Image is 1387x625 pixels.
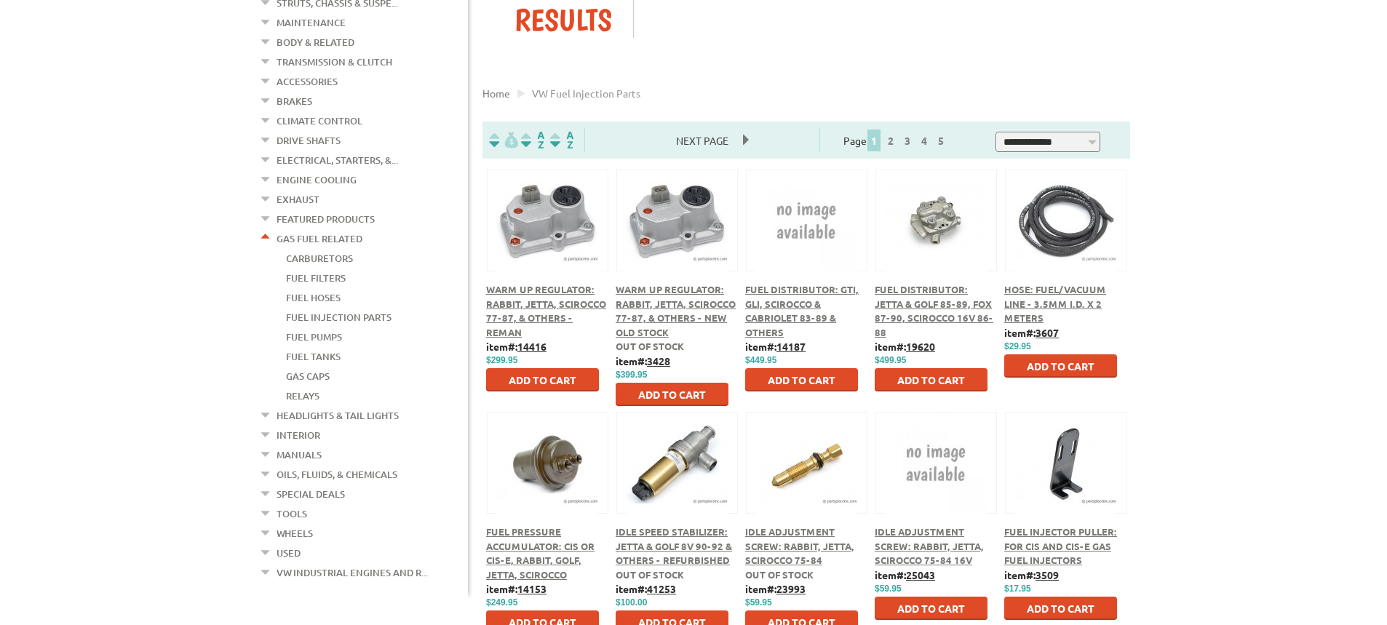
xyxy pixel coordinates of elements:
[661,130,743,151] span: Next Page
[875,568,935,581] b: item#:
[745,355,776,365] span: $449.95
[616,340,684,352] span: Out of stock
[517,340,547,353] u: 14416
[616,354,670,367] b: item#:
[486,525,595,581] a: Fuel Pressure Accumulator: CIS or CIS-E, Rabbit, Golf, Jetta, Scirocco
[1004,354,1117,378] button: Add to Cart
[277,190,319,209] a: Exhaust
[486,355,517,365] span: $299.95
[1004,326,1059,339] b: item#:
[616,283,736,338] a: Warm Up Regulator: Rabbit, Jetta, Scirocco 77-87, & Others - New Old Stock
[867,130,881,151] span: 1
[776,582,806,595] u: 23993
[934,134,947,147] a: 5
[277,406,399,425] a: Headlights & Tail Lights
[897,602,965,615] span: Add to Cart
[489,132,518,148] img: filterpricelow.svg
[875,584,902,594] span: $59.95
[745,340,806,353] b: item#:
[277,229,362,248] a: Gas Fuel Related
[768,373,835,386] span: Add to Cart
[1004,568,1059,581] b: item#:
[286,268,346,287] a: Fuel Filters
[1004,597,1117,620] button: Add to Cart
[486,340,547,353] b: item#:
[277,170,357,189] a: Engine Cooling
[616,597,647,608] span: $100.00
[647,354,670,367] u: 3428
[875,340,935,353] b: item#:
[482,87,510,100] a: Home
[518,132,547,148] img: Sort by Headline
[277,504,307,523] a: Tools
[745,525,854,566] a: Idle Adjustment Screw: Rabbit, Jetta, Scirocco 75-84
[875,525,984,566] a: Idle Adjustment Screw: Rabbit, Jetta, Scirocco 75-84 16V
[277,544,301,562] a: Used
[286,308,392,327] a: Fuel Injection Parts
[745,582,806,595] b: item#:
[616,582,676,595] b: item#:
[616,568,684,581] span: Out of stock
[286,288,341,307] a: Fuel Hoses
[277,524,313,543] a: Wheels
[277,52,392,71] a: Transmission & Clutch
[901,134,914,147] a: 3
[884,134,897,147] a: 2
[277,426,320,445] a: Interior
[647,582,676,595] u: 41253
[277,445,322,464] a: Manuals
[547,132,576,148] img: Sort by Sales Rank
[1004,525,1117,566] a: Fuel Injector Puller: for CIS and CIS-E Gas Fuel Injectors
[277,465,397,484] a: Oils, Fluids, & Chemicals
[918,134,931,147] a: 4
[277,13,346,32] a: Maintenance
[486,597,517,608] span: $249.95
[745,597,772,608] span: $59.95
[517,582,547,595] u: 14153
[286,347,341,366] a: Fuel Tanks
[616,525,732,566] a: Idle Speed Stabilizer: Jetta & Golf 8V 90-92 & Others - Refurbished
[661,134,743,147] a: Next Page
[277,72,338,91] a: Accessories
[509,373,576,386] span: Add to Cart
[486,582,547,595] b: item#:
[277,563,428,582] a: VW Industrial Engines and R...
[486,283,606,338] a: Warm Up Regulator: Rabbit, Jetta, Scirocco 77-87, & Others - Reman
[897,373,965,386] span: Add to Cart
[286,327,342,346] a: Fuel Pumps
[906,340,935,353] u: 19620
[286,386,319,405] a: Relays
[1004,341,1031,351] span: $29.95
[486,368,599,391] button: Add to Cart
[286,367,330,386] a: Gas Caps
[277,485,345,503] a: Special Deals
[906,568,935,581] u: 25043
[745,568,814,581] span: Out of stock
[776,340,806,353] u: 14187
[286,249,353,268] a: Carburetors
[875,283,993,338] a: Fuel Distributor: Jetta & Golf 85-89, Fox 87-90, Scirocco 16V 86-88
[1027,359,1094,373] span: Add to Cart
[616,370,647,380] span: $399.95
[277,151,398,170] a: Electrical, Starters, &...
[875,597,987,620] button: Add to Cart
[1004,283,1106,324] a: Hose: Fuel/Vacuum Line - 3.5mm I.D. x 2 meters
[616,383,728,406] button: Add to Cart
[745,368,858,391] button: Add to Cart
[745,283,859,338] a: Fuel Distributor: GTI, GLI, Scirocco & Cabriolet 83-89 & Others
[277,92,312,111] a: Brakes
[875,355,906,365] span: $499.95
[875,368,987,391] button: Add to Cart
[277,131,341,150] a: Drive Shafts
[277,111,362,130] a: Climate Control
